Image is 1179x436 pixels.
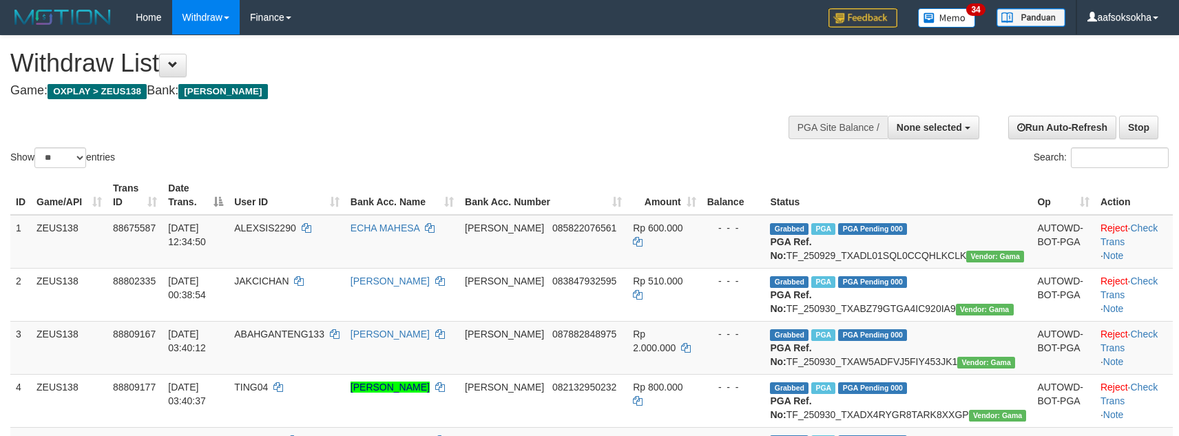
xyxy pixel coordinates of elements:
[1100,276,1158,300] a: Check Trans
[789,116,888,139] div: PGA Site Balance /
[702,176,765,215] th: Balance
[1100,329,1128,340] a: Reject
[707,274,760,288] div: - - -
[10,268,31,321] td: 2
[1100,382,1128,393] a: Reject
[764,268,1032,321] td: TF_250930_TXABZ79GTGA4IC920IA9
[828,8,897,28] img: Feedback.jpg
[34,147,86,168] select: Showentries
[113,329,156,340] span: 88809167
[627,176,702,215] th: Amount: activate to sort column ascending
[10,84,772,98] h4: Game: Bank:
[966,251,1024,262] span: Vendor URL: https://trx31.1velocity.biz
[351,329,430,340] a: [PERSON_NAME]
[351,276,430,287] a: [PERSON_NAME]
[552,276,616,287] span: Copy 083847932595 to clipboard
[918,8,976,28] img: Button%20Memo.svg
[770,289,811,314] b: PGA Ref. No:
[465,382,544,393] span: [PERSON_NAME]
[229,176,345,215] th: User ID: activate to sort column ascending
[1095,321,1173,374] td: · ·
[1034,147,1169,168] label: Search:
[1032,321,1095,374] td: AUTOWD-BOT-PGA
[1032,268,1095,321] td: AUTOWD-BOT-PGA
[168,382,206,406] span: [DATE] 03:40:37
[1100,276,1128,287] a: Reject
[770,342,811,367] b: PGA Ref. No:
[1032,215,1095,269] td: AUTOWD-BOT-PGA
[234,276,289,287] span: JAKCICHAN
[552,382,616,393] span: Copy 082132950232 to clipboard
[1119,116,1158,139] a: Stop
[552,222,616,233] span: Copy 085822076561 to clipboard
[10,321,31,374] td: 3
[1100,329,1158,353] a: Check Trans
[956,304,1014,315] span: Vendor URL: https://trx31.1velocity.biz
[811,223,835,235] span: Marked by aafpengsreynich
[31,374,107,427] td: ZEUS138
[1032,176,1095,215] th: Op: activate to sort column ascending
[764,176,1032,215] th: Status
[770,223,808,235] span: Grabbed
[1008,116,1116,139] a: Run Auto-Refresh
[1100,222,1128,233] a: Reject
[10,50,772,77] h1: Withdraw List
[113,382,156,393] span: 88809177
[1095,176,1173,215] th: Action
[1100,382,1158,406] a: Check Trans
[897,122,962,133] span: None selected
[345,176,459,215] th: Bank Acc. Name: activate to sort column ascending
[811,329,835,341] span: Marked by aaftanly
[459,176,627,215] th: Bank Acc. Number: activate to sort column ascending
[1103,409,1124,420] a: Note
[770,395,811,420] b: PGA Ref. No:
[888,116,979,139] button: None selected
[707,221,760,235] div: - - -
[633,276,682,287] span: Rp 510.000
[707,380,760,394] div: - - -
[770,329,808,341] span: Grabbed
[997,8,1065,27] img: panduan.png
[351,222,419,233] a: ECHA MAHESA
[1100,222,1158,247] a: Check Trans
[966,3,985,16] span: 34
[770,276,808,288] span: Grabbed
[957,357,1015,368] span: Vendor URL: https://trx31.1velocity.biz
[113,222,156,233] span: 88675587
[31,321,107,374] td: ZEUS138
[168,329,206,353] span: [DATE] 03:40:12
[465,329,544,340] span: [PERSON_NAME]
[707,327,760,341] div: - - -
[113,276,156,287] span: 88802335
[234,382,268,393] span: TING04
[465,222,544,233] span: [PERSON_NAME]
[10,176,31,215] th: ID
[107,176,163,215] th: Trans ID: activate to sort column ascending
[10,147,115,168] label: Show entries
[1032,374,1095,427] td: AUTOWD-BOT-PGA
[351,382,430,393] a: [PERSON_NAME]
[838,329,907,341] span: PGA Pending
[811,276,835,288] span: Marked by aafsreyleap
[10,215,31,269] td: 1
[764,321,1032,374] td: TF_250930_TXAW5ADFVJ5FIY453JK1
[234,329,324,340] span: ABAHGANTENG133
[969,410,1027,422] span: Vendor URL: https://trx31.1velocity.biz
[838,223,907,235] span: PGA Pending
[552,329,616,340] span: Copy 087882848975 to clipboard
[465,276,544,287] span: [PERSON_NAME]
[633,382,682,393] span: Rp 800.000
[811,382,835,394] span: Marked by aaftanly
[163,176,229,215] th: Date Trans.: activate to sort column descending
[10,7,115,28] img: MOTION_logo.png
[770,236,811,261] b: PGA Ref. No:
[633,329,676,353] span: Rp 2.000.000
[178,84,267,99] span: [PERSON_NAME]
[1071,147,1169,168] input: Search:
[1095,268,1173,321] td: · ·
[234,222,296,233] span: ALEXSIS2290
[1095,374,1173,427] td: · ·
[31,268,107,321] td: ZEUS138
[838,276,907,288] span: PGA Pending
[1103,356,1124,367] a: Note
